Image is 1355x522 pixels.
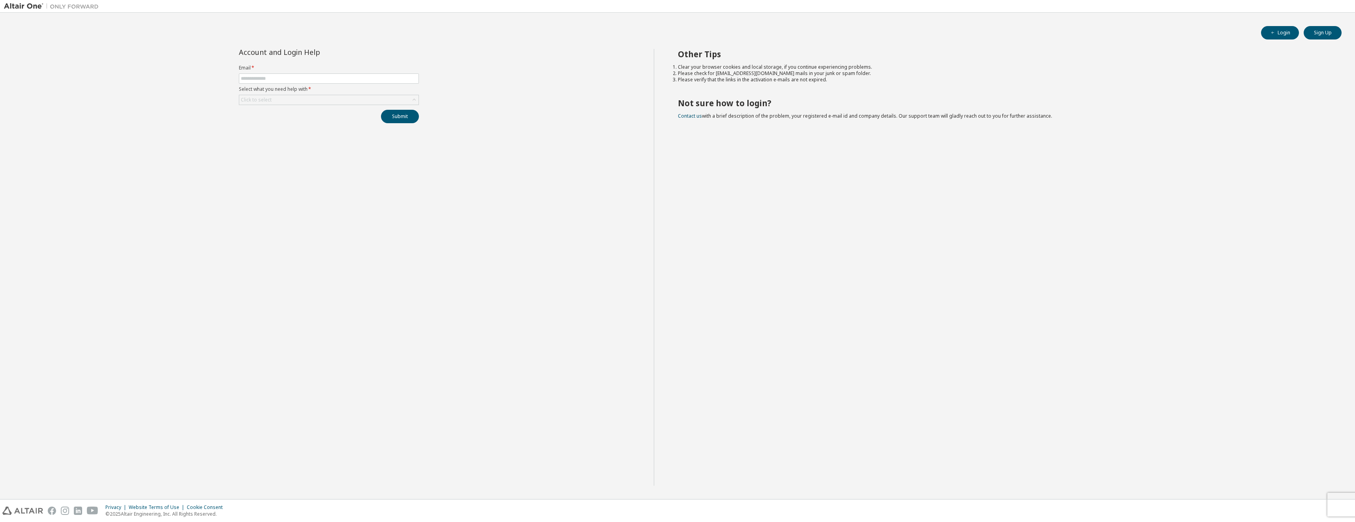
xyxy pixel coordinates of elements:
[4,2,103,10] img: Altair One
[678,70,1328,77] li: Please check for [EMAIL_ADDRESS][DOMAIN_NAME] mails in your junk or spam folder.
[48,507,56,515] img: facebook.svg
[1304,26,1342,39] button: Sign Up
[678,77,1328,83] li: Please verify that the links in the activation e-mails are not expired.
[678,64,1328,70] li: Clear your browser cookies and local storage, if you continue experiencing problems.
[239,86,419,92] label: Select what you need help with
[105,511,227,517] p: © 2025 Altair Engineering, Inc. All Rights Reserved.
[239,95,419,105] div: Click to select
[87,507,98,515] img: youtube.svg
[74,507,82,515] img: linkedin.svg
[381,110,419,123] button: Submit
[678,113,702,119] a: Contact us
[61,507,69,515] img: instagram.svg
[129,504,187,511] div: Website Terms of Use
[239,49,383,55] div: Account and Login Help
[241,97,272,103] div: Click to select
[678,49,1328,59] h2: Other Tips
[678,98,1328,108] h2: Not sure how to login?
[1261,26,1299,39] button: Login
[105,504,129,511] div: Privacy
[2,507,43,515] img: altair_logo.svg
[187,504,227,511] div: Cookie Consent
[678,113,1052,119] span: with a brief description of the problem, your registered e-mail id and company details. Our suppo...
[239,65,419,71] label: Email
